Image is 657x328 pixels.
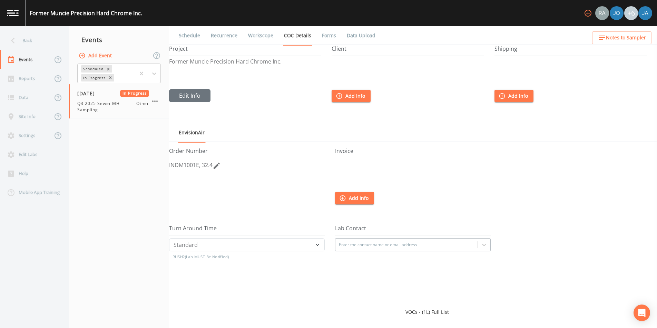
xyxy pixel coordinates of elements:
button: Add Info [335,192,374,205]
button: Notes to Sampler [592,31,651,44]
a: Data Upload [346,26,376,45]
a: EnvisionAir [178,123,206,143]
div: Open Intercom Messenger [634,305,650,321]
h5: Turn Around Time [169,225,325,235]
span: Notes to Sampler [606,33,646,42]
h5: Shipping [494,46,647,56]
a: Workscope [247,26,274,45]
span: INDM1001E, 32.4 [169,161,213,169]
h5: Lab Contact [335,225,491,235]
img: logo [7,10,19,16]
span: (Lab MUST Be Notified) [185,254,229,259]
div: Radlie J Storer [595,6,609,20]
span: [DATE] [77,90,100,97]
a: [DATE]In ProgressQ3 2025 Sewer MH SamplingOther [69,84,169,119]
h5: Client [332,46,484,56]
div: In Progress [81,74,107,81]
div: +6 [624,6,638,20]
a: Schedule [178,26,201,45]
a: Recurrence [210,26,238,45]
button: Edit Info [169,89,210,102]
th: VOCs - (1L) Full List [400,302,657,322]
a: COC Details [283,26,312,46]
h5: Invoice [335,148,491,158]
div: Josh Dutton [609,6,624,20]
span: In Progress [120,90,149,97]
h5: Project [169,46,321,56]
a: Forms [321,26,337,45]
p: Former Muncie Precision Hard Chrome Inc. [169,59,321,64]
img: eb8b2c35ded0d5aca28d215f14656a61 [610,6,624,20]
span: Other [136,100,149,113]
h5: Order Number [169,148,325,158]
div: Remove Scheduled [105,65,112,73]
div: Remove In Progress [107,74,114,81]
div: Former Muncie Precision Hard Chrome Inc. [30,9,142,17]
div: Events [69,31,169,48]
button: Add Info [494,90,533,103]
h3: RUSH? [173,251,325,262]
img: 747fbe677637578f4da62891070ad3f4 [638,6,652,20]
div: Scheduled [81,65,105,73]
button: Add Event [77,49,115,62]
img: 7493944169e4cb9b715a099ebe515ac2 [595,6,609,20]
button: Add Info [332,90,371,103]
span: Q3 2025 Sewer MH Sampling [77,100,136,113]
